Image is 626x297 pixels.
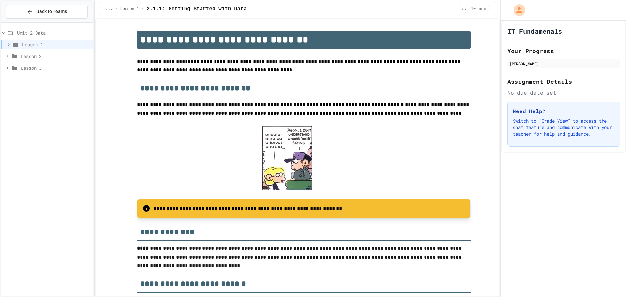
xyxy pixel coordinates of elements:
[513,107,615,115] h3: Need Help?
[479,7,486,12] span: min
[146,5,246,13] span: 2.1.1: Getting Started with Data
[509,61,618,67] div: [PERSON_NAME]
[507,89,620,97] div: No due date set
[507,77,620,86] h2: Assignment Details
[513,118,615,137] p: Switch to "Grade View" to access the chat feature and communicate with your teacher for help and ...
[17,29,90,36] span: Unit 2 Data
[106,7,113,12] span: ...
[22,41,90,48] span: Lesson 1
[507,3,527,18] div: My Account
[507,26,562,36] h1: IT Fundamenals
[6,5,88,19] button: Back to Teams
[37,8,67,15] span: Back to Teams
[21,53,90,60] span: Lesson 2
[120,7,139,12] span: Lesson 1
[115,7,117,12] span: /
[21,65,90,71] span: Lesson 3
[142,7,144,12] span: /
[507,46,620,55] h2: Your Progress
[468,7,479,12] span: 10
